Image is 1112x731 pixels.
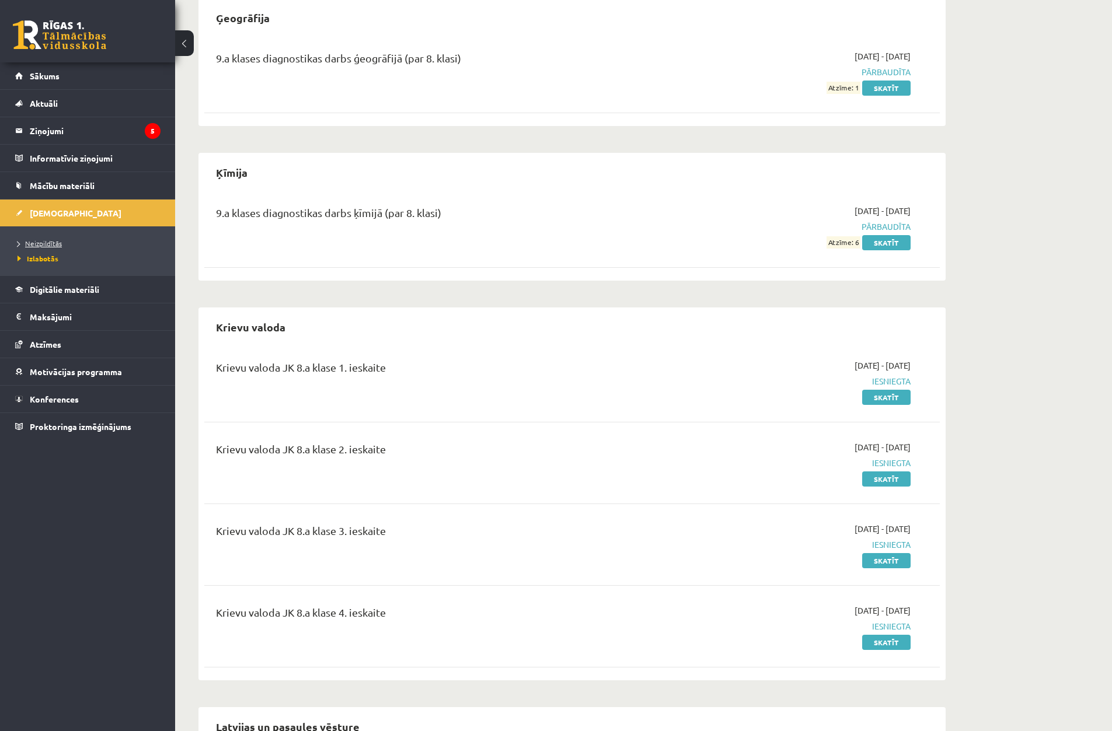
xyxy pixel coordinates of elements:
span: Atzīme: 6 [827,236,860,249]
a: Skatīt [862,235,911,250]
a: Skatīt [862,471,911,487]
span: Iesniegta [691,538,911,551]
legend: Ziņojumi [30,117,161,144]
span: Proktoringa izmēģinājums [30,421,131,432]
div: 9.a klases diagnostikas darbs ģeogrāfijā (par 8. klasi) [216,50,673,72]
a: Informatīvie ziņojumi [15,145,161,172]
a: Neizpildītās [18,238,163,249]
a: Digitālie materiāli [15,276,161,303]
span: Neizpildītās [18,239,62,248]
a: [DEMOGRAPHIC_DATA] [15,200,161,226]
a: Skatīt [862,553,911,568]
a: Motivācijas programma [15,358,161,385]
a: Rīgas 1. Tālmācības vidusskola [13,20,106,50]
div: Krievu valoda JK 8.a klase 2. ieskaite [216,441,673,463]
a: Sākums [15,62,161,89]
div: Krievu valoda JK 8.a klase 1. ieskaite [216,359,673,381]
span: Atzīme: 1 [827,82,860,94]
a: Izlabotās [18,253,163,264]
a: Konferences [15,386,161,412]
span: Digitālie materiāli [30,284,99,295]
h2: Krievu valoda [204,313,297,341]
div: Krievu valoda JK 8.a klase 4. ieskaite [216,604,673,626]
span: Aktuāli [30,98,58,109]
legend: Informatīvie ziņojumi [30,145,161,172]
div: 9.a klases diagnostikas darbs ķīmijā (par 8. klasi) [216,205,673,226]
a: Proktoringa izmēģinājums [15,413,161,440]
span: Pārbaudīta [691,221,911,233]
a: Skatīt [862,81,911,96]
span: Iesniegta [691,375,911,387]
span: Konferences [30,394,79,404]
span: Motivācijas programma [30,366,122,377]
span: [DEMOGRAPHIC_DATA] [30,208,121,218]
span: [DATE] - [DATE] [855,205,911,217]
h2: Ģeogrāfija [204,4,281,32]
div: Krievu valoda JK 8.a klase 3. ieskaite [216,523,673,544]
a: Skatīt [862,390,911,405]
span: Iesniegta [691,620,911,632]
span: [DATE] - [DATE] [855,359,911,372]
a: Maksājumi [15,303,161,330]
legend: Maksājumi [30,303,161,330]
a: Mācību materiāli [15,172,161,199]
span: Sākums [30,71,60,81]
i: 5 [145,123,161,139]
span: Iesniegta [691,457,911,469]
span: Izlabotās [18,254,58,263]
span: [DATE] - [DATE] [855,50,911,62]
a: Atzīmes [15,331,161,358]
h2: Ķīmija [204,159,259,186]
a: Ziņojumi5 [15,117,161,144]
span: [DATE] - [DATE] [855,523,911,535]
a: Aktuāli [15,90,161,117]
span: Mācību materiāli [30,180,95,191]
span: [DATE] - [DATE] [855,441,911,453]
a: Skatīt [862,635,911,650]
span: Pārbaudīta [691,66,911,78]
span: Atzīmes [30,339,61,349]
span: [DATE] - [DATE] [855,604,911,617]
